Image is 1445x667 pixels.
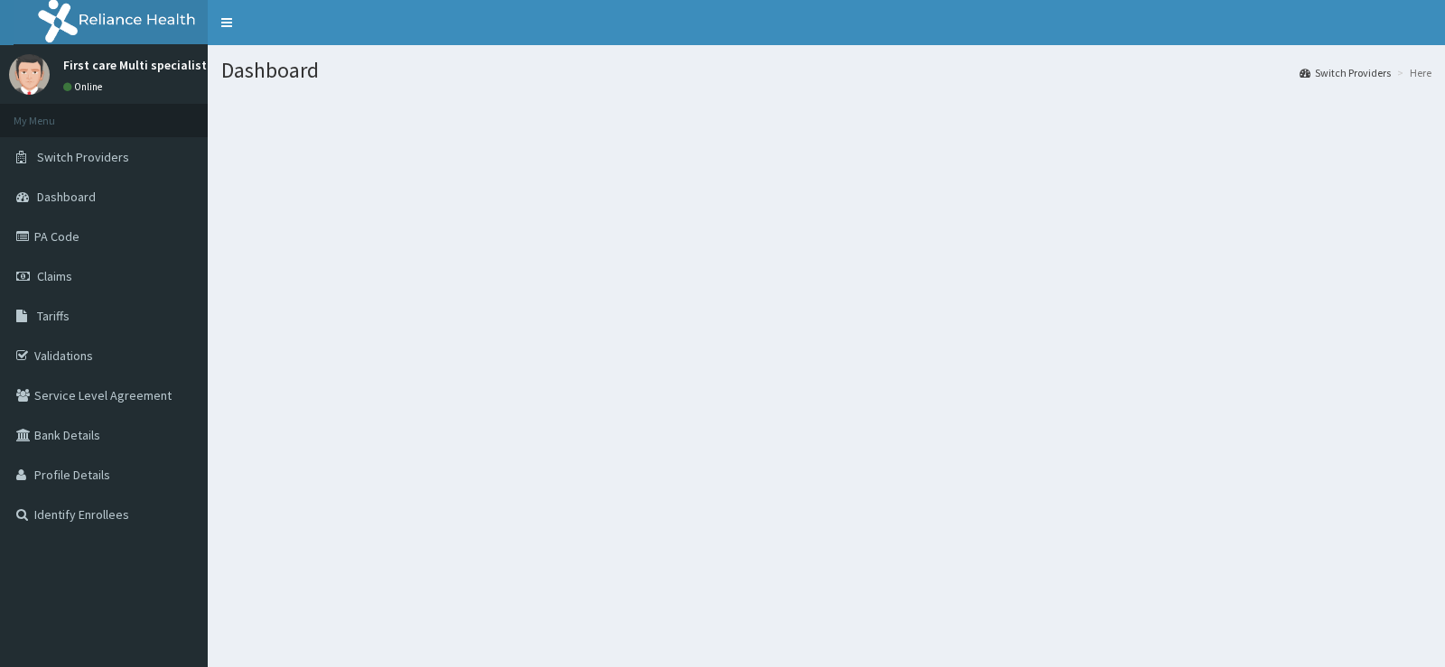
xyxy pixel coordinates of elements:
[37,189,96,205] span: Dashboard
[63,80,107,93] a: Online
[1300,65,1391,80] a: Switch Providers
[1393,65,1431,80] li: Here
[37,268,72,284] span: Claims
[9,54,50,95] img: User Image
[37,149,129,165] span: Switch Providers
[37,308,70,324] span: Tariffs
[221,59,1431,82] h1: Dashboard
[63,59,352,71] p: First care Multi specialist Hospital [PERSON_NAME]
